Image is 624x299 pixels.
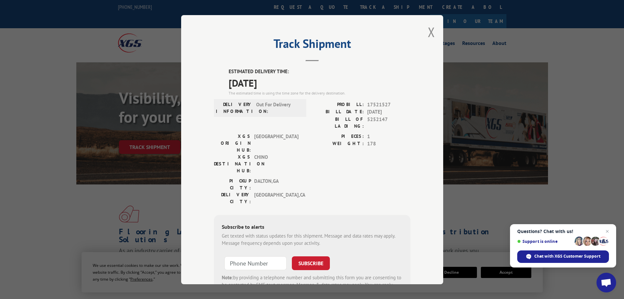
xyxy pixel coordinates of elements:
span: CHINO [254,153,298,174]
label: DELIVERY INFORMATION: [216,101,253,115]
span: [GEOGRAPHIC_DATA] , CA [254,191,298,205]
label: BILL DATE: [312,108,364,116]
span: 178 [367,140,410,148]
div: Get texted with status updates for this shipment. Message and data rates may apply. Message frequ... [222,232,403,247]
div: Subscribe to alerts [222,223,403,232]
div: The estimated time is using the time zone for the delivery destination. [229,90,410,96]
span: Close chat [603,227,611,235]
span: [GEOGRAPHIC_DATA] [254,133,298,153]
label: DELIVERY CITY: [214,191,251,205]
div: by providing a telephone number and submitting this form you are consenting to be contacted by SM... [222,274,403,296]
span: Questions? Chat with us! [517,229,609,234]
span: [DATE] [229,75,410,90]
input: Phone Number [224,256,287,270]
span: Chat with XGS Customer Support [534,253,600,259]
label: PIECES: [312,133,364,140]
strong: Note: [222,274,233,280]
button: SUBSCRIBE [292,256,330,270]
label: PICKUP CITY: [214,177,251,191]
h2: Track Shipment [214,39,410,52]
label: XGS DESTINATION HUB: [214,153,251,174]
span: 1 [367,133,410,140]
div: Chat with XGS Customer Support [517,250,609,263]
div: Open chat [596,273,616,292]
label: ESTIMATED DELIVERY TIME: [229,68,410,75]
label: PROBILL: [312,101,364,108]
span: Out For Delivery [256,101,300,115]
button: Close modal [428,23,435,41]
span: 17521527 [367,101,410,108]
span: 5252147 [367,116,410,129]
label: WEIGHT: [312,140,364,148]
span: [DATE] [367,108,410,116]
span: DALTON , GA [254,177,298,191]
label: BILL OF LADING: [312,116,364,129]
span: Support is online [517,239,572,244]
label: XGS ORIGIN HUB: [214,133,251,153]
